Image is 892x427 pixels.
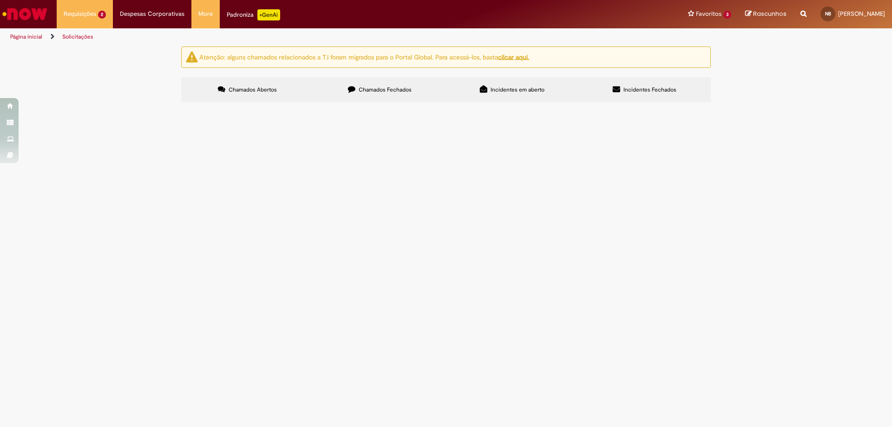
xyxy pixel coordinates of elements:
span: 2 [98,11,106,19]
a: Solicitações [62,33,93,40]
span: [PERSON_NAME] [838,10,885,18]
span: Despesas Corporativas [120,9,184,19]
div: Padroniza [227,9,280,20]
span: Favoritos [696,9,721,19]
span: Requisições [64,9,96,19]
span: NB [825,11,831,17]
img: ServiceNow [1,5,49,23]
ng-bind-html: Atenção: alguns chamados relacionados a T.I foram migrados para o Portal Global. Para acessá-los,... [199,53,529,61]
span: Chamados Abertos [229,86,277,93]
span: Incidentes Fechados [623,86,676,93]
span: Rascunhos [753,9,787,18]
ul: Trilhas de página [7,28,588,46]
a: Página inicial [10,33,42,40]
span: Incidentes em aberto [491,86,544,93]
span: Chamados Fechados [359,86,412,93]
a: Rascunhos [745,10,787,19]
a: clicar aqui. [498,53,529,61]
span: 3 [723,11,731,19]
p: +GenAi [257,9,280,20]
span: More [198,9,213,19]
